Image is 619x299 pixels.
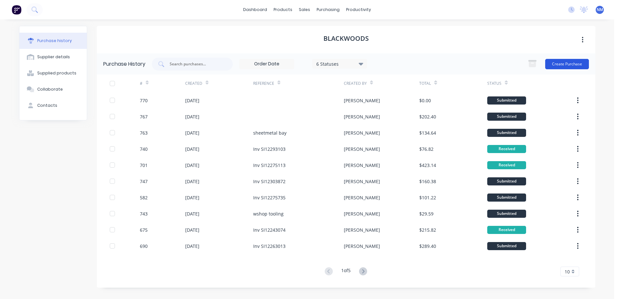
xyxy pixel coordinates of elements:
div: Submitted [487,210,526,218]
div: Supplier details [37,54,70,60]
div: 763 [140,129,148,136]
span: NM [597,7,603,13]
button: Supplied products [19,65,87,81]
div: products [270,5,296,15]
div: Inv SI12275735 [253,194,286,201]
div: $423.14 [419,162,436,169]
div: 582 [140,194,148,201]
div: Inv SI12275113 [253,162,286,169]
div: sheetmetal bay [253,129,287,136]
div: [DATE] [185,97,199,104]
div: purchasing [313,5,343,15]
input: Search purchases... [169,61,223,67]
div: Submitted [487,129,526,137]
div: Received [487,226,526,234]
div: $160.38 [419,178,436,185]
div: [PERSON_NAME] [344,162,380,169]
div: [DATE] [185,243,199,249]
div: 6 Statuses [316,60,363,67]
div: $134.64 [419,129,436,136]
button: Contacts [19,97,87,114]
div: $76.82 [419,146,433,152]
h1: Blackwoods [323,35,369,42]
div: [DATE] [185,210,199,217]
button: Collaborate [19,81,87,97]
div: 701 [140,162,148,169]
div: 747 [140,178,148,185]
div: [PERSON_NAME] [344,113,380,120]
div: 743 [140,210,148,217]
div: Inv SI12303872 [253,178,286,185]
div: $101.22 [419,194,436,201]
div: [PERSON_NAME] [344,129,380,136]
div: Created [185,81,202,86]
input: Order Date [240,59,294,69]
div: [PERSON_NAME] [344,178,380,185]
div: Inv SI12293103 [253,146,286,152]
div: Received [487,145,526,153]
div: [DATE] [185,129,199,136]
div: 767 [140,113,148,120]
div: Purchase History [103,60,145,68]
div: $29.59 [419,210,433,217]
div: [PERSON_NAME] [344,227,380,233]
div: Status [487,81,501,86]
div: [PERSON_NAME] [344,146,380,152]
img: Factory [12,5,21,15]
div: Total [419,81,431,86]
div: [PERSON_NAME] [344,194,380,201]
div: 1 of 5 [341,267,351,276]
div: $202.40 [419,113,436,120]
div: Inv SI12263013 [253,243,286,249]
div: Submitted [487,194,526,202]
div: $215.82 [419,227,436,233]
span: 10 [565,268,570,275]
div: Inv SI12243074 [253,227,286,233]
div: $0.00 [419,97,431,104]
div: Submitted [487,242,526,250]
div: Supplied products [37,70,76,76]
div: Submitted [487,96,526,105]
div: Contacts [37,103,57,108]
button: Purchase history [19,33,87,49]
div: 740 [140,146,148,152]
div: Reference [253,81,274,86]
button: Create Purchase [545,59,589,69]
div: productivity [343,5,374,15]
button: Supplier details [19,49,87,65]
div: sales [296,5,313,15]
div: wshop tooling [253,210,284,217]
div: 675 [140,227,148,233]
div: 770 [140,97,148,104]
div: [PERSON_NAME] [344,97,380,104]
div: [DATE] [185,227,199,233]
div: Submitted [487,113,526,121]
div: Received [487,161,526,169]
div: [DATE] [185,146,199,152]
div: Created By [344,81,367,86]
div: Collaborate [37,86,63,92]
div: # [140,81,142,86]
a: dashboard [240,5,270,15]
div: 690 [140,243,148,249]
div: [DATE] [185,113,199,120]
div: [DATE] [185,194,199,201]
div: Purchase history [37,38,72,44]
div: [DATE] [185,178,199,185]
div: [PERSON_NAME] [344,210,380,217]
div: $289.40 [419,243,436,249]
div: Submitted [487,177,526,185]
div: [DATE] [185,162,199,169]
div: [PERSON_NAME] [344,243,380,249]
